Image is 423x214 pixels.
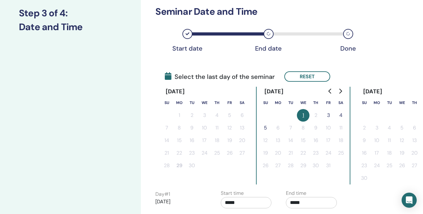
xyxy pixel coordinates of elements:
[284,134,297,147] button: 14
[286,189,306,197] label: End time
[335,122,347,134] button: 11
[236,147,248,159] button: 27
[160,96,173,109] th: Sunday
[358,159,370,172] button: 23
[198,147,211,159] button: 24
[396,122,408,134] button: 5
[370,159,383,172] button: 24
[309,109,322,122] button: 2
[272,122,284,134] button: 6
[160,147,173,159] button: 21
[383,159,396,172] button: 25
[358,87,387,96] div: [DATE]
[322,134,335,147] button: 17
[358,172,370,184] button: 30
[408,96,421,109] th: Thursday
[211,109,223,122] button: 4
[322,96,335,109] th: Friday
[396,159,408,172] button: 26
[236,122,248,134] button: 13
[309,96,322,109] th: Thursday
[284,147,297,159] button: 21
[272,147,284,159] button: 20
[370,134,383,147] button: 10
[259,87,288,96] div: [DATE]
[259,96,272,109] th: Sunday
[259,122,272,134] button: 5
[272,159,284,172] button: 27
[172,45,203,52] div: Start date
[383,134,396,147] button: 11
[186,109,198,122] button: 2
[223,122,236,134] button: 12
[211,96,223,109] th: Thursday
[186,96,198,109] th: Tuesday
[322,122,335,134] button: 10
[223,147,236,159] button: 26
[198,134,211,147] button: 17
[309,134,322,147] button: 16
[297,159,309,172] button: 29
[358,122,370,134] button: 2
[297,147,309,159] button: 22
[160,159,173,172] button: 28
[408,134,421,147] button: 13
[173,122,186,134] button: 8
[284,71,330,82] button: Reset
[335,85,345,97] button: Go to next month
[408,122,421,134] button: 6
[223,134,236,147] button: 19
[173,96,186,109] th: Monday
[335,109,347,122] button: 4
[322,159,335,172] button: 31
[186,122,198,134] button: 9
[396,96,408,109] th: Wednesday
[173,134,186,147] button: 15
[211,134,223,147] button: 18
[370,122,383,134] button: 3
[383,122,396,134] button: 4
[408,147,421,159] button: 20
[335,96,347,109] th: Saturday
[165,72,275,81] span: Select the last day of the seminar
[297,122,309,134] button: 8
[284,159,297,172] button: 28
[198,109,211,122] button: 3
[309,159,322,172] button: 30
[173,159,186,172] button: 29
[19,21,122,33] h3: Date and Time
[358,96,370,109] th: Sunday
[259,159,272,172] button: 26
[160,87,190,96] div: [DATE]
[272,134,284,147] button: 13
[253,45,284,52] div: End date
[358,134,370,147] button: 9
[211,147,223,159] button: 25
[332,45,364,52] div: Done
[186,134,198,147] button: 16
[259,134,272,147] button: 12
[186,159,198,172] button: 30
[211,122,223,134] button: 11
[370,147,383,159] button: 17
[236,134,248,147] button: 20
[223,109,236,122] button: 5
[221,189,244,197] label: Start time
[396,134,408,147] button: 12
[160,122,173,134] button: 7
[198,96,211,109] th: Wednesday
[186,147,198,159] button: 23
[155,6,368,17] h3: Seminar Date and Time
[358,147,370,159] button: 16
[236,109,248,122] button: 6
[335,147,347,159] button: 25
[284,96,297,109] th: Tuesday
[297,134,309,147] button: 15
[284,122,297,134] button: 7
[408,159,421,172] button: 27
[236,96,248,109] th: Saturday
[370,96,383,109] th: Monday
[297,109,309,122] button: 1
[272,96,284,109] th: Monday
[383,147,396,159] button: 18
